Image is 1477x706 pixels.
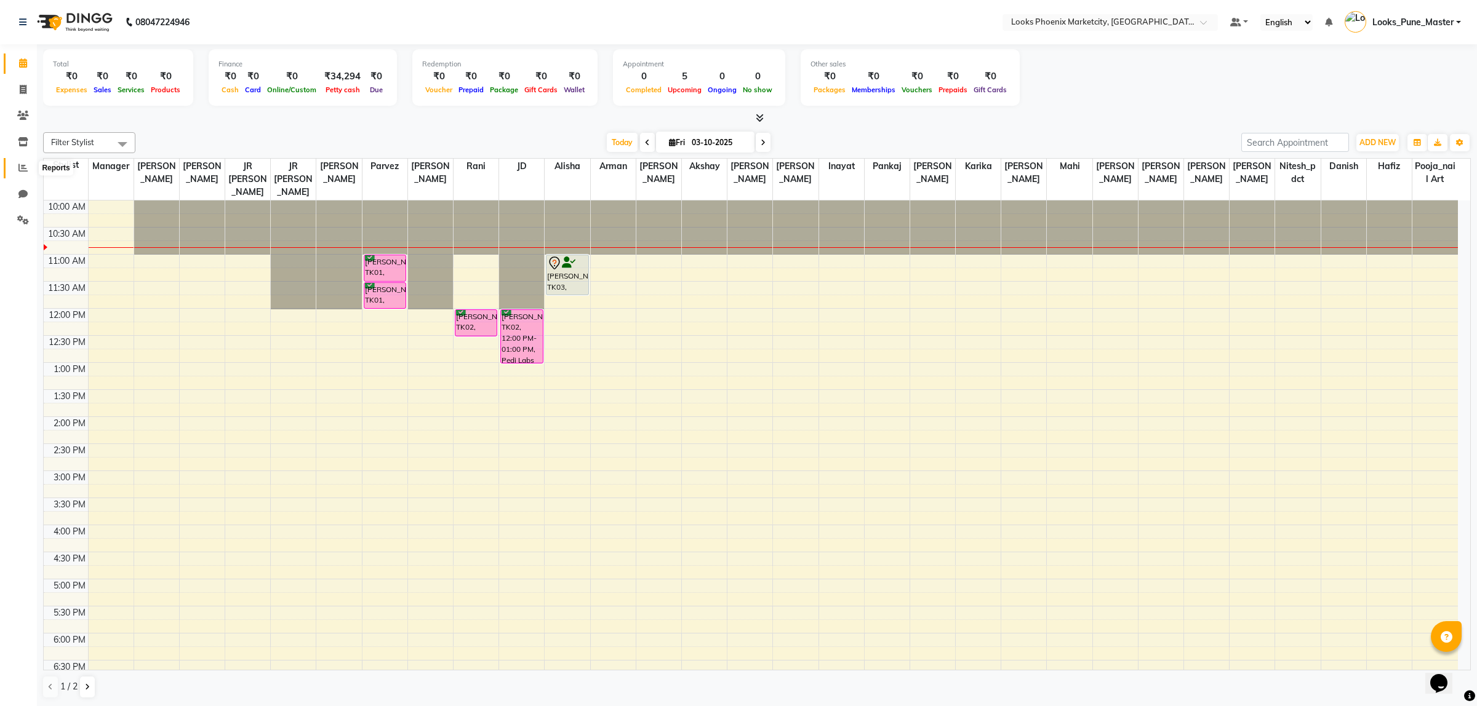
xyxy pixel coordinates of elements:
div: ₹0 [114,69,148,84]
span: [PERSON_NAME] [910,159,955,187]
span: Gift Cards [971,85,1010,94]
span: No show [740,85,775,94]
span: Wallet [561,85,588,94]
div: Total [53,59,183,69]
span: Services [114,85,148,94]
div: 4:30 PM [51,552,88,565]
span: Prepaids [935,85,971,94]
div: ₹0 [90,69,114,84]
div: Appointment [623,59,775,69]
div: ₹0 [521,69,561,84]
span: JR [PERSON_NAME] [271,159,316,200]
span: [PERSON_NAME] [408,159,453,187]
span: Fri [666,138,688,147]
span: Mahi [1047,159,1092,174]
span: Today [607,133,638,152]
div: 1:00 PM [51,363,88,376]
div: ₹0 [811,69,849,84]
span: 1 / 2 [60,680,78,693]
div: 3:30 PM [51,498,88,511]
span: Parvez [362,159,407,174]
span: Alisha [545,159,590,174]
div: ₹0 [455,69,487,84]
span: [PERSON_NAME] [1093,159,1138,187]
span: Products [148,85,183,94]
div: Redemption [422,59,588,69]
span: Online/Custom [264,85,319,94]
span: Pooja_nail art [1412,159,1458,187]
div: ₹0 [422,69,455,84]
span: Voucher [422,85,455,94]
span: Packages [811,85,849,94]
span: [PERSON_NAME] [1001,159,1046,187]
span: Pankaj [865,159,910,174]
span: [PERSON_NAME] [636,159,681,187]
span: Memberships [849,85,899,94]
div: 2:30 PM [51,444,88,457]
div: 5 [665,69,705,84]
div: ₹0 [148,69,183,84]
span: Vouchers [899,85,935,94]
span: Completed [623,85,665,94]
div: 10:30 AM [46,228,88,240]
iframe: chat widget [1425,657,1465,694]
div: Finance [218,59,387,69]
div: 5:00 PM [51,579,88,592]
div: 10:00 AM [46,200,88,213]
div: ₹0 [849,69,899,84]
div: 2:00 PM [51,417,88,430]
div: 12:00 PM [46,309,88,322]
span: [PERSON_NAME] [134,159,179,187]
span: Danish [1321,159,1366,174]
div: 6:00 PM [51,633,88,646]
span: JD [499,159,544,174]
div: ₹0 [935,69,971,84]
span: Petty cash [322,85,363,94]
span: Arman [591,159,636,174]
button: ADD NEW [1356,134,1399,151]
span: karika [956,159,1001,174]
span: [PERSON_NAME] [316,159,361,187]
div: 5:30 PM [51,606,88,619]
span: JR [PERSON_NAME] [225,159,270,200]
div: [PERSON_NAME], TK03, 11:00 AM-11:45 AM, Gel Polish Application [546,255,588,295]
div: [PERSON_NAME], TK02, 12:00 PM-01:00 PM, Pedi Labs Pedicure(F) [501,310,542,363]
div: 12:30 PM [46,336,88,349]
div: [PERSON_NAME], TK02, 12:00 PM-12:30 PM, Eyebrows [455,310,497,336]
span: Cash [218,85,242,94]
span: Akshay [682,159,727,174]
div: ₹0 [561,69,588,84]
div: ₹0 [899,69,935,84]
div: 0 [705,69,740,84]
div: 0 [623,69,665,84]
div: ₹0 [971,69,1010,84]
span: [PERSON_NAME] [1230,159,1275,187]
span: [PERSON_NAME] [1139,159,1183,187]
span: Ongoing [705,85,740,94]
span: Gift Cards [521,85,561,94]
div: Other sales [811,59,1010,69]
span: Card [242,85,264,94]
span: Rani [454,159,498,174]
div: Reports [39,161,73,176]
div: 11:00 AM [46,255,88,268]
span: Upcoming [665,85,705,94]
span: Filter Stylist [51,137,94,147]
div: ₹34,294 [319,69,366,84]
span: [PERSON_NAME] [1184,159,1229,187]
input: Search Appointment [1241,133,1349,152]
div: ₹0 [487,69,521,84]
span: Hafiz [1367,159,1412,174]
span: ADD NEW [1359,138,1396,147]
span: Expenses [53,85,90,94]
span: Due [367,85,386,94]
div: [PERSON_NAME], TK01, 11:30 AM-12:00 PM, [PERSON_NAME] Trimming [364,283,406,308]
div: 1:30 PM [51,390,88,403]
span: Nitesh_pdct [1275,159,1320,187]
span: Manager [89,159,134,174]
div: ₹0 [264,69,319,84]
img: logo [31,5,116,39]
div: ₹0 [242,69,264,84]
span: Sales [90,85,114,94]
div: ₹0 [53,69,90,84]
